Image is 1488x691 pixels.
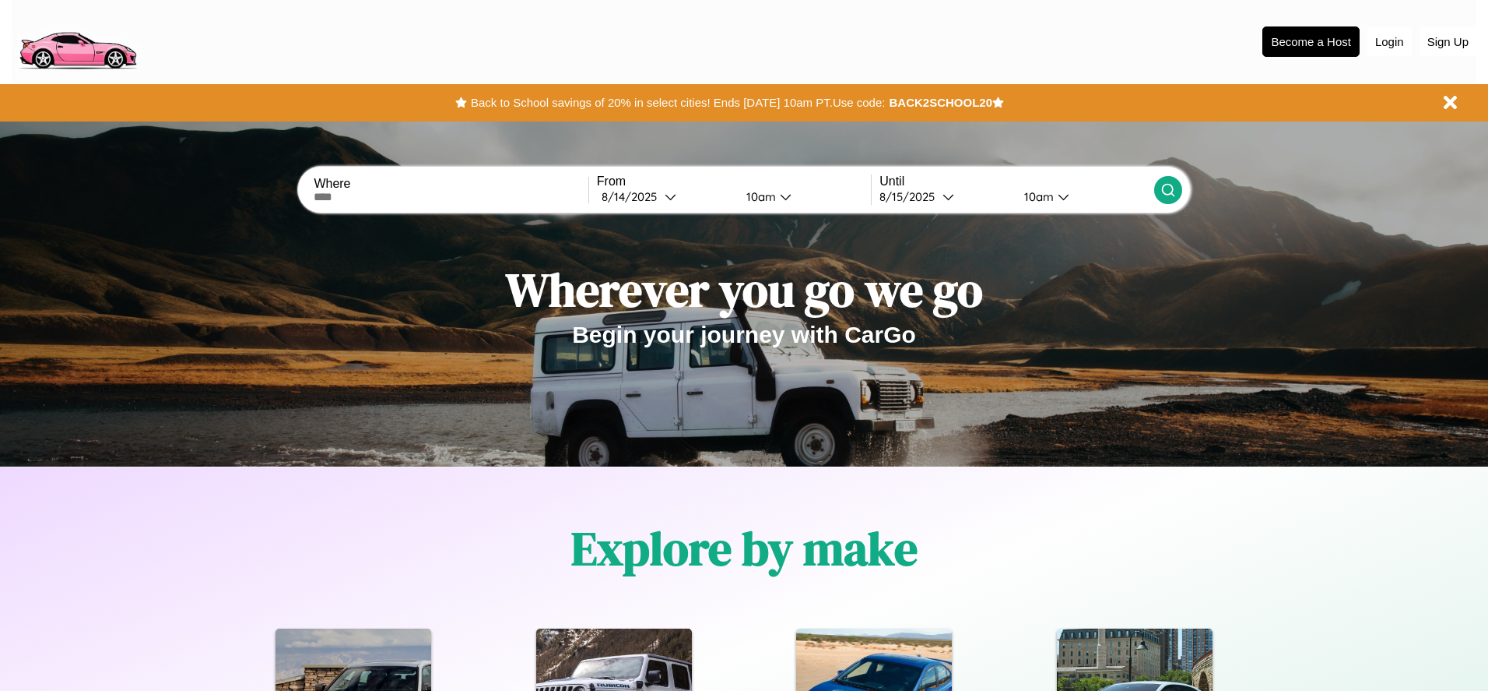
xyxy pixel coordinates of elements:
label: Until [879,175,1153,189]
button: 8/14/2025 [597,189,734,205]
h1: Explore by make [571,516,918,580]
button: Login [1367,27,1412,56]
div: 8 / 15 / 2025 [879,189,942,204]
label: Where [314,177,588,191]
button: Become a Host [1262,26,1360,57]
button: Back to School savings of 20% in select cities! Ends [DATE] 10am PT.Use code: [467,92,889,114]
button: Sign Up [1420,27,1476,56]
button: 10am [1012,189,1153,205]
img: logo [12,8,143,73]
div: 10am [1016,189,1058,204]
div: 10am [739,189,780,204]
button: 10am [734,189,871,205]
label: From [597,175,871,189]
b: BACK2SCHOOL20 [889,96,992,109]
div: 8 / 14 / 2025 [602,189,665,204]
